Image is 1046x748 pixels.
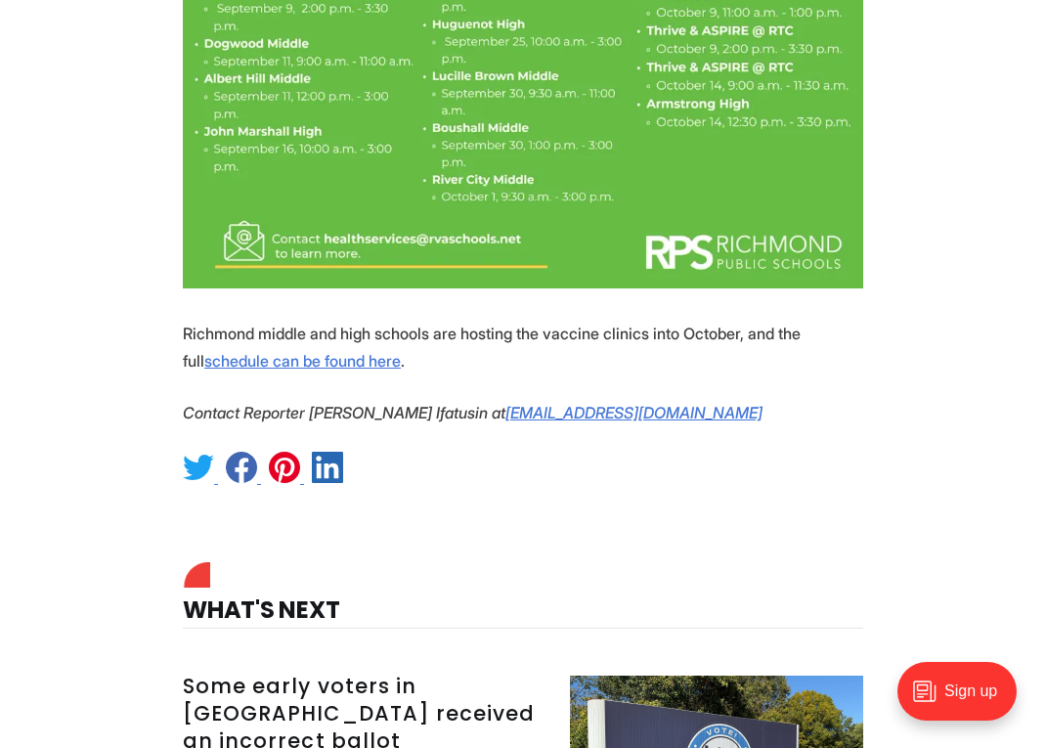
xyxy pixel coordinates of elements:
[183,320,863,374] p: Richmond middle and high schools are hosting the vaccine clinics into October, and the full .
[183,567,863,629] h4: What's Next
[881,652,1046,748] iframe: portal-trigger
[505,403,763,422] a: [EMAIL_ADDRESS][DOMAIN_NAME]
[183,403,505,422] em: Contact Reporter [PERSON_NAME] Ifatusin at
[204,351,401,371] a: schedule can be found here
